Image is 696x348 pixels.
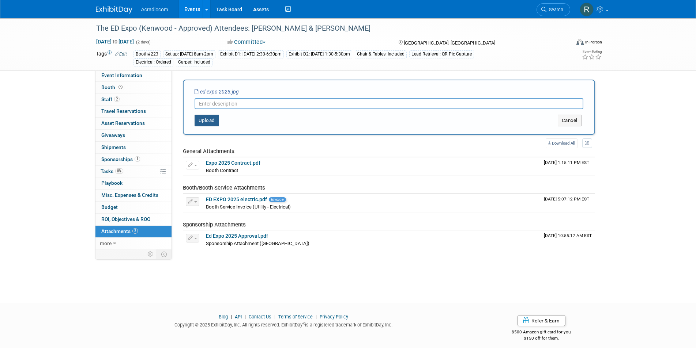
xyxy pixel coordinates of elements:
button: Committed [225,38,268,46]
span: Upload Timestamp [544,196,589,202]
a: ROI, Objectives & ROO [95,214,172,225]
span: 1 [135,156,140,162]
span: [DATE] [DATE] [96,38,134,45]
div: Event Format [527,38,602,49]
a: Giveaways [95,130,172,141]
span: more [100,240,112,246]
a: Attachments3 [95,226,172,237]
div: Booth#223 [133,50,161,58]
span: Staff [101,96,120,102]
span: Sponsorships [101,156,140,162]
span: Booth Contract [206,168,238,173]
span: Acradiocom [141,7,168,12]
input: Enter description [195,98,583,109]
div: Lead Retrieval: QR Pic Capture [409,50,474,58]
a: Expo 2025 Contract.pdf [206,160,260,166]
td: Toggle Event Tabs [157,249,172,259]
span: Tasks [101,168,123,174]
span: Misc. Expenses & Credits [101,192,158,198]
span: Asset Reservations [101,120,145,126]
img: ExhibitDay [96,6,132,14]
span: 0% [115,168,123,174]
span: Sponsorship Attachments [183,221,246,228]
span: Booth/Booth Service Attachments [183,184,265,191]
td: Tags [96,50,127,66]
td: Upload Timestamp [541,194,595,212]
a: Event Information [95,70,172,81]
span: Shipments [101,144,126,150]
span: 2 [114,96,120,102]
span: Upload Timestamp [544,233,592,238]
span: Travel Reservations [101,108,146,114]
span: Booth [101,84,124,90]
div: The ED Expo (Kenwood - Approved) Attendees: [PERSON_NAME] & [PERSON_NAME] [94,22,559,35]
span: Event Information [101,72,142,78]
sup: ® [302,322,305,326]
a: Booth [95,82,172,93]
div: Copyright © 2025 ExhibitDay, Inc. All rights reserved. ExhibitDay is a registered trademark of Ex... [96,320,472,328]
i: ed expo 2025.jpg [195,89,239,95]
img: Format-Inperson.png [576,39,584,45]
span: | [314,314,319,320]
img: Ronald Tralle [580,3,594,16]
a: Budget [95,202,172,213]
span: to [112,39,118,45]
span: | [229,314,234,320]
div: Event Rating [582,50,602,54]
span: General Attachments [183,148,234,154]
div: Carpet: Included [176,58,212,66]
a: Edit [115,51,127,57]
a: Travel Reservations [95,106,172,117]
div: Set up: [DATE] 8am-2pm [163,50,215,58]
a: ED EXPO 2025 electric.pdf [206,196,267,202]
div: Exhibit D1: [DATE] 2:30-6:30pm [218,50,284,58]
button: Upload [195,115,219,126]
a: Misc. Expenses & Credits [95,190,172,201]
span: | [243,314,248,320]
div: $150 off for them. [482,335,601,341]
span: ROI, Objectives & ROO [101,216,150,222]
span: Search [546,7,563,12]
td: Upload Timestamp [541,157,595,176]
a: Contact Us [249,314,271,320]
a: Ed Expo 2025 Approval.pdf [206,233,268,239]
div: In-Person [585,39,602,45]
div: Chair & Tables: Included [355,50,407,58]
a: Search [537,3,570,16]
span: Upload Timestamp [544,160,589,165]
div: Exhibit D2: [DATE] 1:30-5:30pm [286,50,352,58]
span: Giveaways [101,132,125,138]
span: 3 [132,228,138,234]
td: Personalize Event Tab Strip [144,249,157,259]
a: Download All [546,138,578,148]
a: Blog [219,314,228,320]
span: Booth not reserved yet [117,84,124,90]
span: Sponsorship Attachment ([GEOGRAPHIC_DATA]) [206,241,309,246]
a: Tasks0% [95,166,172,177]
a: API [235,314,242,320]
span: | [272,314,277,320]
span: [GEOGRAPHIC_DATA], [GEOGRAPHIC_DATA] [404,40,495,46]
td: Upload Timestamp [541,230,595,249]
a: Sponsorships1 [95,154,172,165]
a: Terms of Service [278,314,313,320]
div: $500 Amazon gift card for you, [482,324,601,341]
span: Attachments [101,228,138,234]
a: Refer & Earn [517,315,565,326]
a: Playbook [95,177,172,189]
span: Budget [101,204,118,210]
button: Cancel [558,115,582,126]
span: (2 days) [135,40,151,45]
a: more [95,238,172,249]
a: Asset Reservations [95,118,172,129]
span: Invoice [269,197,286,202]
span: Booth Service Invoice (Utility - Electrical) [206,204,291,210]
a: Shipments [95,142,172,153]
a: Staff2 [95,94,172,106]
div: Electrical: Ordered [133,58,173,66]
span: Playbook [101,180,123,186]
a: Privacy Policy [320,314,348,320]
